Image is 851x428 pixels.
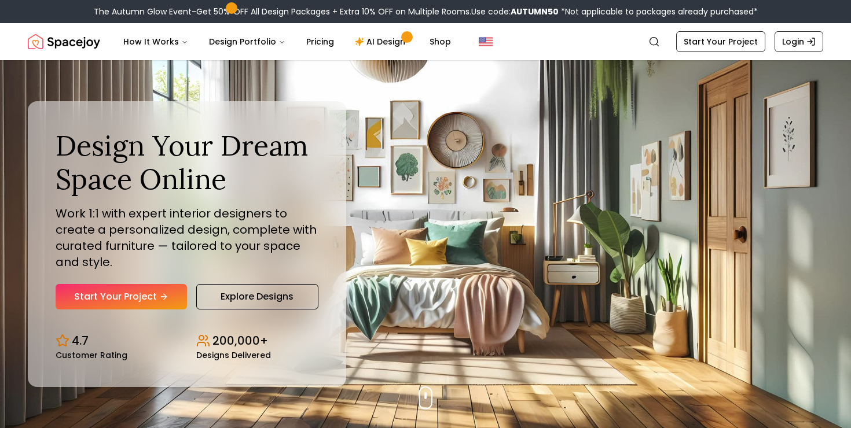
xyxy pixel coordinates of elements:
p: 4.7 [72,333,89,349]
a: Explore Designs [196,284,318,309]
p: Work 1:1 with expert interior designers to create a personalized design, complete with curated fu... [56,205,318,270]
a: AI Design [346,30,418,53]
div: Design stats [56,323,318,359]
a: Pricing [297,30,343,53]
button: How It Works [114,30,197,53]
small: Designs Delivered [196,351,271,359]
img: United States [479,35,493,49]
a: Start Your Project [56,284,187,309]
img: Spacejoy Logo [28,30,100,53]
nav: Main [114,30,460,53]
a: Login [775,31,823,52]
span: *Not applicable to packages already purchased* [559,6,758,17]
div: The Autumn Glow Event-Get 50% OFF All Design Packages + Extra 10% OFF on Multiple Rooms. [94,6,758,17]
a: Shop [420,30,460,53]
a: Spacejoy [28,30,100,53]
button: Design Portfolio [200,30,295,53]
nav: Global [28,23,823,60]
b: AUTUMN50 [511,6,559,17]
a: Start Your Project [676,31,765,52]
small: Customer Rating [56,351,127,359]
p: 200,000+ [212,333,268,349]
span: Use code: [471,6,559,17]
h1: Design Your Dream Space Online [56,129,318,195]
